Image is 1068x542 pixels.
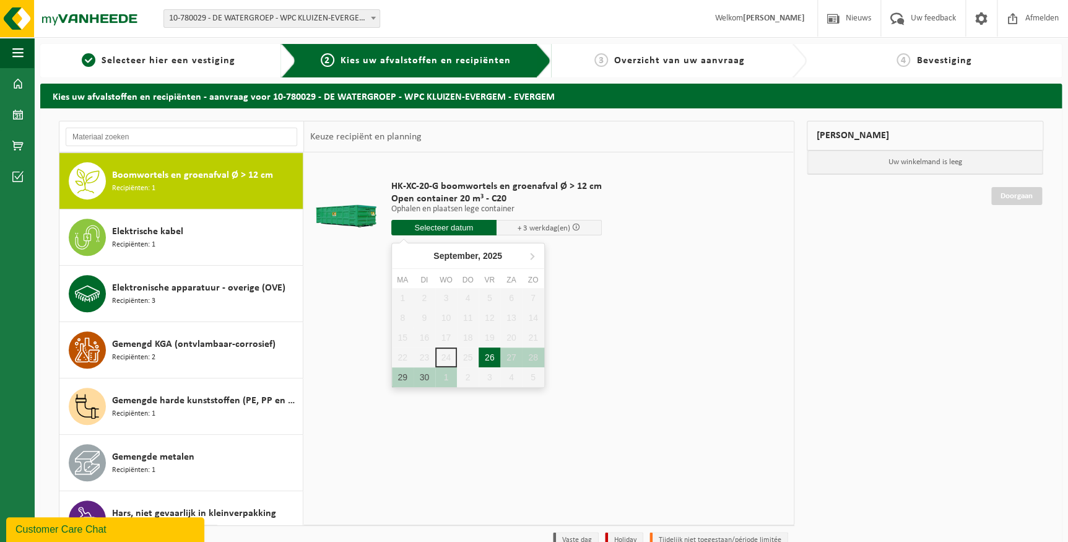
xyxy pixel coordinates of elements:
[414,274,435,286] div: di
[743,14,805,23] strong: [PERSON_NAME]
[112,183,155,195] span: Recipiënten: 1
[163,9,380,28] span: 10-780029 - DE WATERGROEP - WPC KLUIZEN-EVERGEM - EVERGEM
[59,378,303,435] button: Gemengde harde kunststoffen (PE, PP en PVC), recycleerbaar (industrieel) Recipiënten: 1
[112,352,155,364] span: Recipiënten: 2
[112,465,155,476] span: Recipiënten: 1
[112,393,300,408] span: Gemengde harde kunststoffen (PE, PP en PVC), recycleerbaar (industrieel)
[391,220,497,235] input: Selecteer datum
[82,53,95,67] span: 1
[391,205,602,214] p: Ophalen en plaatsen lege container
[522,274,544,286] div: zo
[428,246,507,266] div: September,
[59,435,303,491] button: Gemengde metalen Recipiënten: 1
[916,56,971,66] span: Bevestiging
[518,224,570,232] span: + 3 werkdag(en)
[483,251,502,260] i: 2025
[391,180,602,193] span: HK-XC-20-G boomwortels en groenafval Ø > 12 cm
[321,53,334,67] span: 2
[897,53,910,67] span: 4
[341,56,511,66] span: Kies uw afvalstoffen en recipiënten
[414,367,435,387] div: 30
[6,515,207,542] iframe: chat widget
[40,84,1062,108] h2: Kies uw afvalstoffen en recipiënten - aanvraag voor 10-780029 - DE WATERGROEP - WPC KLUIZEN-EVERG...
[435,274,457,286] div: wo
[59,153,303,209] button: Boomwortels en groenafval Ø > 12 cm Recipiënten: 1
[112,281,285,295] span: Elektronische apparatuur - overige (OVE)
[112,295,155,307] span: Recipiënten: 3
[112,337,276,352] span: Gemengd KGA (ontvlambaar-corrosief)
[991,187,1042,205] a: Doorgaan
[59,266,303,322] button: Elektronische apparatuur - overige (OVE) Recipiënten: 3
[304,121,428,152] div: Keuze recipiënt en planning
[66,128,297,146] input: Materiaal zoeken
[102,56,235,66] span: Selecteer hier een vestiging
[46,53,271,68] a: 1Selecteer hier een vestiging
[457,274,479,286] div: do
[59,322,303,378] button: Gemengd KGA (ontvlambaar-corrosief) Recipiënten: 2
[807,151,1043,174] p: Uw winkelmand is leeg
[112,408,155,420] span: Recipiënten: 1
[112,450,194,465] span: Gemengde metalen
[614,56,745,66] span: Overzicht van uw aanvraag
[392,367,414,387] div: 29
[594,53,608,67] span: 3
[112,168,273,183] span: Boomwortels en groenafval Ø > 12 cm
[391,193,602,205] span: Open container 20 m³ - C20
[164,10,380,27] span: 10-780029 - DE WATERGROEP - WPC KLUIZEN-EVERGEM - EVERGEM
[112,506,276,521] span: Hars, niet gevaarlijk in kleinverpakking
[479,274,500,286] div: vr
[500,274,522,286] div: za
[112,224,183,239] span: Elektrische kabel
[59,209,303,266] button: Elektrische kabel Recipiënten: 1
[807,121,1044,151] div: [PERSON_NAME]
[392,274,414,286] div: ma
[112,239,155,251] span: Recipiënten: 1
[479,347,500,367] div: 26
[435,367,457,387] div: 1
[479,367,500,387] div: 3
[457,367,479,387] div: 2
